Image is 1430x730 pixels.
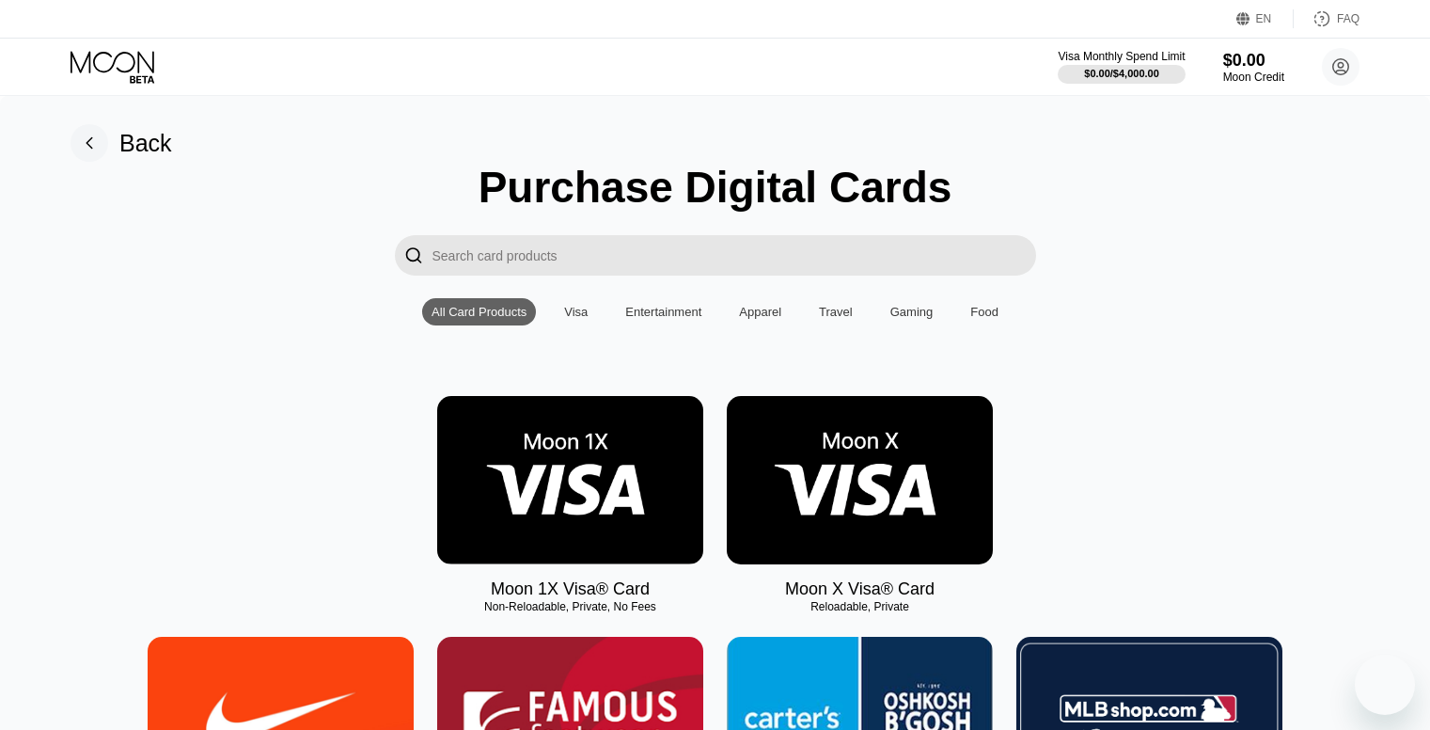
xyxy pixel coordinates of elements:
div:  [404,245,423,266]
div: All Card Products [432,305,526,319]
div: EN [1256,12,1272,25]
div: All Card Products [422,298,536,325]
div: Apparel [730,298,791,325]
div: Moon Credit [1223,71,1284,84]
div: Visa Monthly Spend Limit [1058,50,1185,63]
div: Non-Reloadable, Private, No Fees [437,600,703,613]
div: Travel [819,305,853,319]
div: Entertainment [625,305,701,319]
input: Search card products [432,235,1036,276]
iframe: Button to launch messaging window, conversation in progress [1355,655,1415,715]
div: FAQ [1294,9,1359,28]
div: $0.00 [1223,51,1284,71]
div: Travel [809,298,862,325]
div: FAQ [1337,12,1359,25]
div: Visa [564,305,588,319]
div: Back [71,124,172,162]
div: $0.00 / $4,000.00 [1084,68,1159,79]
div: Moon X Visa® Card [785,579,935,599]
div: Gaming [890,305,934,319]
div: Apparel [739,305,781,319]
div: Visa [555,298,597,325]
div: Food [970,305,998,319]
div: Reloadable, Private [727,600,993,613]
div: Food [961,298,1008,325]
div: Visa Monthly Spend Limit$0.00/$4,000.00 [1058,50,1185,84]
div: Purchase Digital Cards [479,162,952,213]
div: Gaming [881,298,943,325]
div: EN [1236,9,1294,28]
div: Back [119,130,172,157]
div: Entertainment [616,298,711,325]
div: Moon 1X Visa® Card [491,579,650,599]
div:  [395,235,432,276]
div: $0.00Moon Credit [1223,51,1284,84]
